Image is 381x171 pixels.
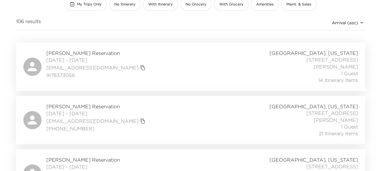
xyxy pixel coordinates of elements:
[306,163,358,170] span: [STREET_ADDRESS]
[286,2,311,7] span: Maint. & Sales
[46,57,147,63] span: [DATE] - [DATE]
[77,2,102,7] span: My Trips Only
[332,20,358,25] span: Arrival (asc)
[16,18,41,28] span: 106 results
[148,2,173,7] span: With Itinerary
[46,64,139,71] a: [EMAIL_ADDRESS][DOMAIN_NAME]
[256,2,274,7] span: Amenities
[16,96,365,144] a: [PERSON_NAME] Reservation[DATE] - [DATE][EMAIL_ADDRESS][DOMAIN_NAME]copy primary member email[PHO...
[46,110,147,117] span: [DATE] - [DATE]
[314,117,358,123] span: [PERSON_NAME]
[46,125,147,132] span: [PHONE_NUMBER]
[341,70,358,77] span: 1 Guest
[319,130,358,137] span: 21 Itinerary Items
[269,50,358,56] span: [GEOGRAPHIC_DATA], [US_STATE]
[46,118,139,124] a: [EMAIL_ADDRESS][DOMAIN_NAME]
[16,42,365,91] a: [PERSON_NAME] Reservation[DATE] - [DATE][EMAIL_ADDRESS][DOMAIN_NAME]copy primary member email9178...
[139,117,147,125] button: copy primary member email
[306,110,358,116] span: [STREET_ADDRESS]
[318,77,358,83] span: 14 Itinerary Items
[46,163,147,170] span: [DATE] - [DATE]
[46,156,147,163] span: [PERSON_NAME] Reservation
[46,103,147,110] span: [PERSON_NAME] Reservation
[269,103,358,110] span: [GEOGRAPHIC_DATA], [US_STATE]
[139,63,147,72] button: copy primary member email
[269,156,358,163] span: [GEOGRAPHIC_DATA], [US_STATE]
[341,123,358,130] span: 1 Guest
[185,2,206,7] span: No Grocery
[314,63,358,70] span: [PERSON_NAME]
[114,2,135,7] span: No Itinerary
[46,50,147,56] span: [PERSON_NAME] Reservation
[46,72,147,79] span: 9178373056
[306,56,358,63] span: [STREET_ADDRESS]
[219,2,243,7] span: With Grocery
